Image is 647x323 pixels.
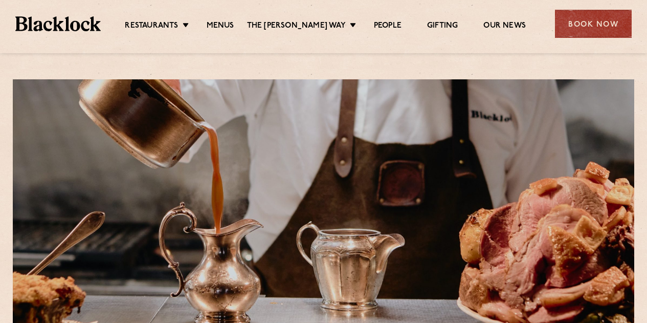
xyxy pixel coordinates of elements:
a: Our News [483,21,526,32]
a: People [374,21,401,32]
a: The [PERSON_NAME] Way [247,21,346,32]
a: Menus [207,21,234,32]
img: BL_Textured_Logo-footer-cropped.svg [15,16,101,31]
div: Book Now [555,10,632,38]
a: Gifting [427,21,458,32]
a: Restaurants [125,21,178,32]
